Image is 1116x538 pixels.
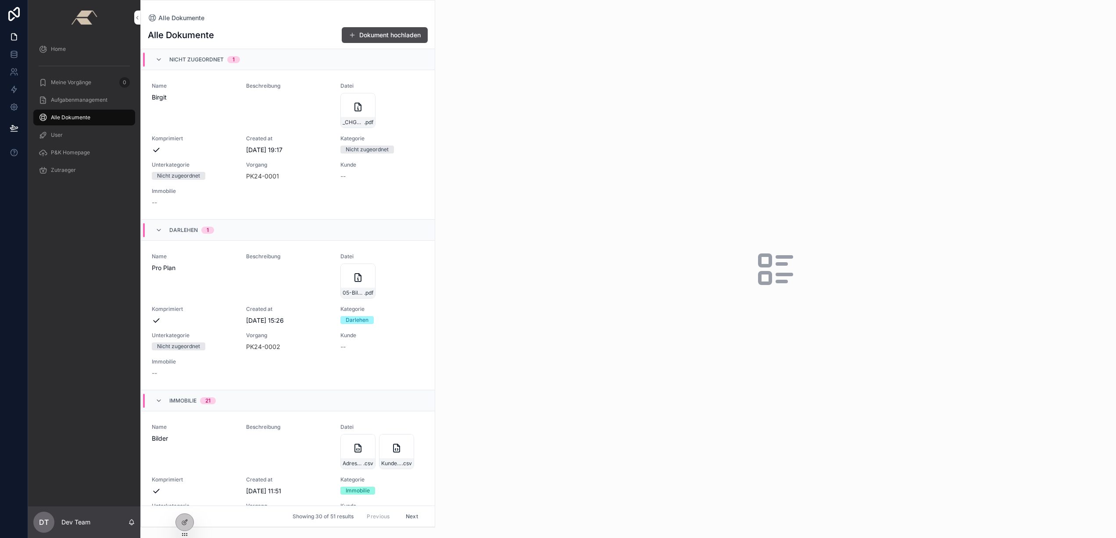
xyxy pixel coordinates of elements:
[381,460,402,467] span: Kunde-Export-2024-10-30-11-36
[246,424,330,431] span: Beschreibung
[51,167,76,174] span: Zutraeger
[246,161,330,168] span: Vorgang
[246,502,330,509] span: Vorgang
[169,227,198,234] span: Darlehen
[152,82,236,89] span: Name
[246,135,330,142] span: Created at
[246,172,279,181] a: PK24-0001
[246,146,330,154] span: [DATE] 19:17
[33,162,135,178] a: Zutraeger
[51,96,107,103] span: Aufgabenmanagement
[152,369,157,378] span: --
[51,149,90,156] span: P&K Homepage
[169,397,197,404] span: Immobilie
[33,145,135,160] a: P&K Homepage
[152,253,236,260] span: Name
[152,332,236,339] span: Unterkategorie
[71,11,97,25] img: App logo
[402,460,412,467] span: .csv
[152,198,157,207] span: --
[340,253,424,260] span: Datei
[39,517,49,527] span: DT
[293,513,354,520] span: Showing 30 of 51 results
[141,241,435,390] a: NamePro PlanBeschreibungDatei05-Bilder-[GEOGRAPHIC_DATA]-Wohnung-18-1.-OG-rechts.pdfKomprimiertCr...
[207,227,209,234] div: 1
[33,75,135,90] a: Meine Vorgänge0
[346,487,370,495] div: Immobilie
[246,487,330,495] span: [DATE] 11:51
[152,306,236,313] span: Komprimiert
[364,289,373,296] span: .pdf
[119,77,130,88] div: 0
[33,110,135,125] a: Alle Dokumente
[340,82,424,89] span: Datei
[152,424,236,431] span: Name
[33,92,135,108] a: Aufgabenmanagement
[400,509,424,523] button: Next
[246,316,330,325] span: [DATE] 15:26
[340,161,424,168] span: Kunde
[152,264,236,272] span: Pro Plan
[148,14,204,22] a: Alle Dokumente
[340,424,424,431] span: Datei
[33,127,135,143] a: User
[342,27,428,43] button: Dokument hochladen
[51,79,91,86] span: Meine Vorgänge
[340,306,424,313] span: Kategorie
[340,172,346,181] span: --
[141,70,435,220] a: NameBirgitBeschreibungDatei_CHG4876-Birgit.jpg.pdfKomprimiertCreated at[DATE] 19:17KategorieNicht...
[152,188,236,195] span: Immobilie
[152,135,236,142] span: Komprimiert
[157,172,200,180] div: Nicht zugeordnet
[28,35,140,189] div: scrollable content
[61,518,90,527] p: Dev Team
[343,289,364,296] span: 05-Bilder-[GEOGRAPHIC_DATA]-Wohnung-18-1.-OG-rechts
[51,132,63,139] span: User
[340,342,346,351] span: --
[232,56,235,63] div: 1
[340,476,424,483] span: Kategorie
[152,161,236,168] span: Unterkategorie
[246,82,330,89] span: Beschreibung
[246,253,330,260] span: Beschreibung
[343,119,364,126] span: _CHG4876-Birgit.jpg
[33,41,135,57] a: Home
[346,316,368,324] div: Darlehen
[343,460,363,467] span: Adressen
[169,56,224,63] span: Nicht zugeordnet
[246,306,330,313] span: Created at
[340,502,424,509] span: Kunde
[340,135,424,142] span: Kategorie
[246,332,330,339] span: Vorgang
[205,397,211,404] div: 21
[340,332,424,339] span: Kunde
[246,476,330,483] span: Created at
[152,502,236,509] span: Unterkategorie
[158,14,204,22] span: Alle Dokumente
[152,93,236,102] span: Birgit
[152,358,236,365] span: Immobilie
[148,29,214,41] h1: Alle Dokumente
[152,476,236,483] span: Komprimiert
[363,460,373,467] span: .csv
[346,146,389,153] div: Nicht zugeordnet
[364,119,373,126] span: .pdf
[246,342,280,351] a: PK24-0002
[51,114,90,121] span: Alle Dokumente
[51,46,66,53] span: Home
[157,342,200,350] div: Nicht zugeordnet
[152,434,236,443] span: Bilder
